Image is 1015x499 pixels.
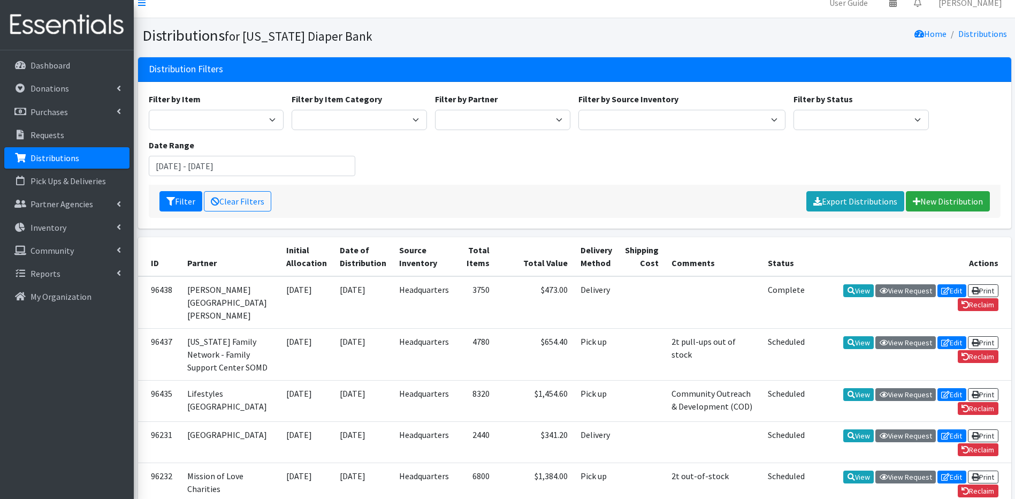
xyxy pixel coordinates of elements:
th: Partner [181,237,280,276]
a: Dashboard [4,55,129,76]
a: Distributions [4,147,129,169]
p: My Organization [30,291,91,302]
p: Reports [30,268,60,279]
a: Donations [4,78,129,99]
a: Reclaim [958,443,998,456]
a: Edit [937,429,966,442]
a: View [843,336,874,349]
label: Date Range [149,139,194,152]
td: 96231 [138,421,181,463]
label: Filter by Status [793,93,853,105]
p: Donations [30,83,69,94]
label: Filter by Item Category [292,93,382,105]
th: Total Value [496,237,574,276]
a: Pick Ups & Deliveries [4,170,129,192]
a: Print [968,471,998,483]
p: Inventory [30,222,66,233]
p: Partner Agencies [30,199,93,209]
td: Pick up [574,380,619,421]
th: ID [138,237,181,276]
a: Partner Agencies [4,193,129,215]
a: Edit [937,471,966,483]
th: Delivery Method [574,237,619,276]
td: [GEOGRAPHIC_DATA] [181,421,280,463]
a: View Request [875,284,936,297]
a: View Request [875,429,936,442]
a: Export Distributions [806,191,904,211]
h3: Distribution Filters [149,64,223,75]
a: Community [4,240,129,261]
p: Community [30,245,74,256]
a: Clear Filters [204,191,271,211]
td: [DATE] [333,380,393,421]
td: [DATE] [280,380,333,421]
a: Reclaim [958,485,998,497]
p: Purchases [30,107,68,117]
th: Status [761,237,811,276]
th: Source Inventory [393,237,455,276]
td: $341.20 [496,421,574,463]
th: Actions [811,237,1011,276]
td: $1,454.60 [496,380,574,421]
th: Comments [665,237,761,276]
p: Dashboard [30,60,70,71]
a: View Request [875,336,936,349]
th: Total Items [455,237,496,276]
td: 2t pull-ups out of stock [665,328,761,380]
button: Filter [159,191,202,211]
td: 96438 [138,276,181,329]
td: 8320 [455,380,496,421]
small: for [US_STATE] Diaper Bank [225,28,372,44]
a: Requests [4,124,129,146]
label: Filter by Source Inventory [578,93,678,105]
a: Reclaim [958,298,998,311]
td: Pick up [574,328,619,380]
p: Requests [30,130,64,140]
label: Filter by Item [149,93,201,105]
td: Delivery [574,421,619,463]
td: $654.40 [496,328,574,380]
a: Edit [937,336,966,349]
td: Community Outreach & Development (COD) [665,380,761,421]
td: Headquarters [393,380,455,421]
td: [DATE] [280,328,333,380]
td: Delivery [574,276,619,329]
a: View [843,388,874,401]
a: Reclaim [958,350,998,363]
td: [DATE] [333,328,393,380]
a: View [843,429,874,442]
td: Headquarters [393,276,455,329]
label: Filter by Partner [435,93,498,105]
td: $473.00 [496,276,574,329]
h1: Distributions [142,26,571,45]
a: Edit [937,284,966,297]
img: HumanEssentials [4,7,129,43]
th: Date of Distribution [333,237,393,276]
p: Distributions [30,153,79,163]
p: Pick Ups & Deliveries [30,176,106,186]
input: January 1, 2011 - December 31, 2011 [149,156,356,176]
td: [PERSON_NAME][GEOGRAPHIC_DATA] [PERSON_NAME] [181,276,280,329]
th: Shipping Cost [619,237,665,276]
a: Inventory [4,217,129,238]
td: [DATE] [333,421,393,463]
a: Print [968,388,998,401]
a: Purchases [4,101,129,123]
a: Reports [4,263,129,284]
td: Lifestyles [GEOGRAPHIC_DATA] [181,380,280,421]
td: [US_STATE] Family Network - Family Support Center SOMD [181,328,280,380]
a: Print [968,429,998,442]
td: 2440 [455,421,496,463]
a: View [843,471,874,483]
td: Scheduled [761,380,811,421]
a: Reclaim [958,402,998,415]
a: View Request [875,471,936,483]
a: Print [968,284,998,297]
td: 96435 [138,380,181,421]
td: 96437 [138,328,181,380]
td: [DATE] [280,276,333,329]
td: Complete [761,276,811,329]
td: Headquarters [393,328,455,380]
td: Scheduled [761,328,811,380]
th: Initial Allocation [280,237,333,276]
